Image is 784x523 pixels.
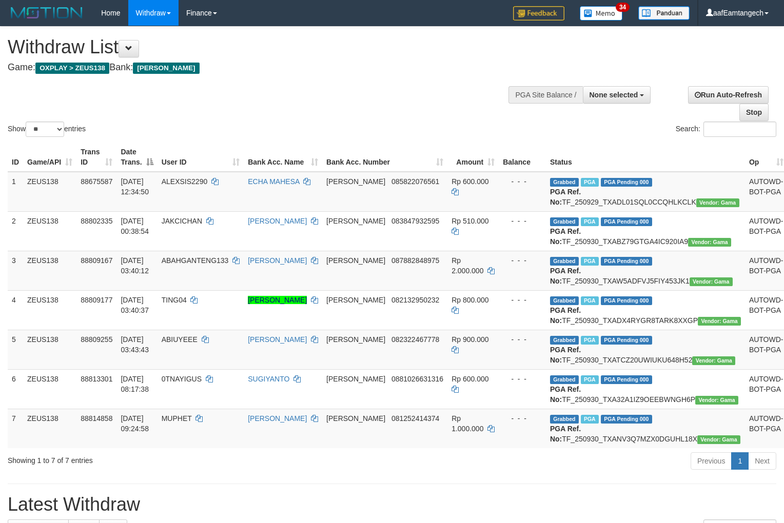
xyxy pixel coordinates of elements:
[326,335,385,344] span: [PERSON_NAME]
[601,296,652,305] span: PGA Pending
[550,425,581,443] b: PGA Ref. No:
[391,217,439,225] span: Copy 083847932595 to clipboard
[550,385,581,404] b: PGA Ref. No:
[244,143,322,172] th: Bank Acc. Name: activate to sort column ascending
[503,176,542,187] div: - - -
[452,217,488,225] span: Rp 510.000
[503,413,542,424] div: - - -
[23,251,76,290] td: ZEUS138
[391,335,439,344] span: Copy 082322467778 to clipboard
[162,296,187,304] span: TING04
[503,295,542,305] div: - - -
[8,5,86,21] img: MOTION_logo.png
[23,409,76,448] td: ZEUS138
[116,143,157,172] th: Date Trans.: activate to sort column descending
[81,256,112,265] span: 88809167
[326,296,385,304] span: [PERSON_NAME]
[8,409,23,448] td: 7
[546,290,745,330] td: TF_250930_TXADX4RYGR8TARK8XXGP
[81,335,112,344] span: 88809255
[550,346,581,364] b: PGA Ref. No:
[688,86,769,104] a: Run Auto-Refresh
[121,296,149,314] span: [DATE] 03:40:37
[81,375,112,383] span: 88813301
[322,143,447,172] th: Bank Acc. Number: activate to sort column ascending
[697,435,740,444] span: Vendor URL: https://trx31.1velocity.biz
[499,143,546,172] th: Balance
[121,256,149,275] span: [DATE] 03:40:12
[162,414,192,423] span: MUPHET
[508,86,582,104] div: PGA Site Balance /
[546,409,745,448] td: TF_250930_TXANV3Q7MZX0DGUHL18X
[8,494,776,515] h1: Latest Withdraw
[590,91,638,99] span: None selected
[121,177,149,196] span: [DATE] 12:34:50
[23,369,76,409] td: ZEUS138
[447,143,499,172] th: Amount: activate to sort column ascending
[452,177,488,186] span: Rp 600.000
[121,335,149,354] span: [DATE] 03:43:43
[391,296,439,304] span: Copy 082132950232 to clipboard
[581,296,599,305] span: Marked by aaftanly
[326,177,385,186] span: [PERSON_NAME]
[616,3,630,12] span: 34
[550,178,579,187] span: Grabbed
[248,217,307,225] a: [PERSON_NAME]
[81,296,112,304] span: 88809177
[162,335,198,344] span: ABIUYEEE
[8,251,23,290] td: 3
[326,375,385,383] span: [PERSON_NAME]
[601,375,652,384] span: PGA Pending
[696,198,739,207] span: Vendor URL: https://trx31.1velocity.biz
[8,290,23,330] td: 4
[23,330,76,369] td: ZEUS138
[8,330,23,369] td: 5
[391,256,439,265] span: Copy 087882848975 to clipboard
[23,143,76,172] th: Game/API: activate to sort column ascending
[546,251,745,290] td: TF_250930_TXAW5ADFVJ5FIY453JK1
[638,6,690,20] img: panduan.png
[248,296,307,304] a: [PERSON_NAME]
[698,317,741,326] span: Vendor URL: https://trx31.1velocity.biz
[546,330,745,369] td: TF_250930_TXATCZ20UWIUKU648H52
[581,415,599,424] span: Marked by aafpengsreynich
[550,306,581,325] b: PGA Ref. No:
[452,256,483,275] span: Rp 2.000.000
[546,172,745,212] td: TF_250929_TXADL01SQL0CCQHLKCLK
[121,414,149,433] span: [DATE] 09:24:58
[121,217,149,235] span: [DATE] 00:38:54
[326,414,385,423] span: [PERSON_NAME]
[391,177,439,186] span: Copy 085822076561 to clipboard
[688,238,731,247] span: Vendor URL: https://trx31.1velocity.biz
[248,256,307,265] a: [PERSON_NAME]
[326,256,385,265] span: [PERSON_NAME]
[550,336,579,345] span: Grabbed
[550,227,581,246] b: PGA Ref. No:
[550,188,581,206] b: PGA Ref. No:
[581,257,599,266] span: Marked by aaftanly
[550,296,579,305] span: Grabbed
[550,375,579,384] span: Grabbed
[23,290,76,330] td: ZEUS138
[162,375,202,383] span: 0TNAYIGUS
[391,414,439,423] span: Copy 081252414374 to clipboard
[546,369,745,409] td: TF_250930_TXA32A1IZ9OEEBWNGH6P
[35,63,109,74] span: OXPLAY > ZEUS138
[26,122,64,137] select: Showentries
[81,414,112,423] span: 88814858
[550,267,581,285] b: PGA Ref. No:
[601,217,652,226] span: PGA Pending
[8,451,319,466] div: Showing 1 to 7 of 7 entries
[692,356,735,365] span: Vendor URL: https://trx31.1velocity.biz
[691,452,732,470] a: Previous
[601,415,652,424] span: PGA Pending
[248,177,299,186] a: ECHA MAHESA
[81,217,112,225] span: 88802335
[550,217,579,226] span: Grabbed
[248,335,307,344] a: [PERSON_NAME]
[8,122,86,137] label: Show entries
[690,277,733,286] span: Vendor URL: https://trx31.1velocity.biz
[8,63,513,73] h4: Game: Bank:
[158,143,244,172] th: User ID: activate to sort column ascending
[8,37,513,57] h1: Withdraw List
